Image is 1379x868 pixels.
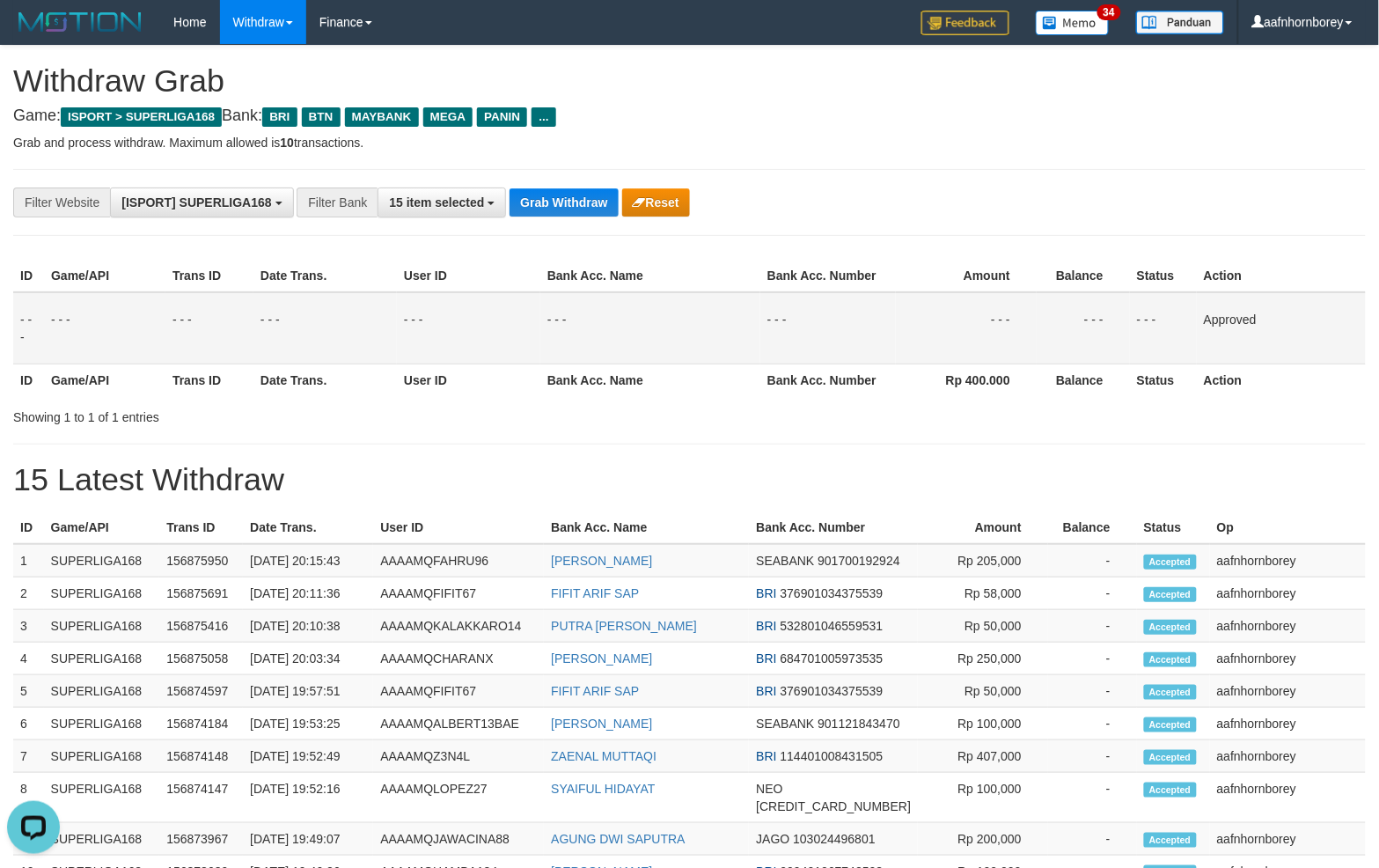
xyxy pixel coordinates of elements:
span: ISPORT > SUPERLIGA168 [61,107,222,127]
th: User ID [397,260,540,292]
td: 8 [13,773,44,823]
td: aafnhornborey [1210,708,1366,740]
span: Accepted [1144,652,1197,667]
a: FIFIT ARIF SAP [551,684,639,698]
td: - - - [44,292,165,364]
td: AAAAMQFIFIT67 [373,577,544,610]
img: Button%20Memo.svg [1036,11,1110,35]
th: User ID [397,364,540,396]
td: 156874147 [159,773,243,823]
td: AAAAMQFAHRU96 [373,544,544,577]
span: Accepted [1144,833,1197,848]
td: - - - [896,292,1037,364]
td: 2 [13,577,44,610]
td: 4 [13,643,44,675]
span: Copy 376901034375539 to clipboard [781,684,884,698]
span: Accepted [1144,555,1197,570]
th: Date Trans. [243,511,373,544]
td: aafnhornborey [1210,773,1366,823]
td: - [1048,740,1137,773]
span: ... [532,107,555,127]
td: 156874148 [159,740,243,773]
td: AAAAMQALBERT13BAE [373,708,544,740]
th: Status [1130,260,1197,292]
a: [PERSON_NAME] [551,717,652,731]
td: 156875691 [159,577,243,610]
button: [ISPORT] SUPERLIGA168 [110,188,293,217]
td: - [1048,675,1137,708]
th: ID [13,511,44,544]
td: Rp 50,000 [918,610,1048,643]
td: Rp 100,000 [918,708,1048,740]
span: Accepted [1144,783,1197,798]
td: [DATE] 20:11:36 [243,577,373,610]
a: SYAIFUL HIDAYAT [551,782,655,796]
th: Bank Acc. Number [760,260,896,292]
th: Date Trans. [253,364,397,396]
span: 34 [1097,4,1121,20]
span: Accepted [1144,620,1197,635]
img: panduan.png [1136,11,1224,34]
td: aafnhornborey [1210,675,1366,708]
th: Bank Acc. Name [540,260,760,292]
td: 156875058 [159,643,243,675]
td: [DATE] 19:53:25 [243,708,373,740]
td: Rp 100,000 [918,773,1048,823]
td: Approved [1197,292,1366,364]
td: 156875950 [159,544,243,577]
td: - - - [1037,292,1130,364]
span: BRI [756,586,776,600]
th: Amount [896,260,1037,292]
td: 7 [13,740,44,773]
td: aafnhornborey [1210,577,1366,610]
td: Rp 50,000 [918,675,1048,708]
th: Balance [1037,364,1130,396]
img: MOTION_logo.png [13,9,147,35]
span: Accepted [1144,717,1197,732]
td: - [1048,577,1137,610]
span: Copy 5859459223534313 to clipboard [756,799,911,813]
div: Filter Website [13,188,110,217]
th: Status [1130,364,1197,396]
h4: Game: Bank: [13,107,1366,125]
th: Trans ID [165,260,253,292]
td: SUPERLIGA168 [44,823,160,856]
th: Action [1197,260,1366,292]
th: Status [1137,511,1210,544]
td: - - - [760,292,896,364]
th: Amount [918,511,1048,544]
span: Copy 376901034375539 to clipboard [781,586,884,600]
td: SUPERLIGA168 [44,740,160,773]
th: Bank Acc. Name [540,364,760,396]
td: Rp 250,000 [918,643,1048,675]
td: - - - [13,292,44,364]
span: BTN [302,107,341,127]
td: 5 [13,675,44,708]
td: 156874597 [159,675,243,708]
td: 6 [13,708,44,740]
span: SEABANK [756,554,814,568]
th: Game/API [44,511,160,544]
td: [DATE] 19:49:07 [243,823,373,856]
a: AGUNG DWI SAPUTRA [551,832,685,846]
th: Balance [1037,260,1130,292]
h1: Withdraw Grab [13,63,1366,99]
td: SUPERLIGA168 [44,643,160,675]
td: - [1048,823,1137,856]
td: [DATE] 20:10:38 [243,610,373,643]
td: aafnhornborey [1210,643,1366,675]
a: [PERSON_NAME] [551,651,652,666]
span: Copy 901700192924 to clipboard [818,554,900,568]
td: aafnhornborey [1210,610,1366,643]
span: Copy 103024496801 to clipboard [794,832,876,846]
td: [DATE] 20:03:34 [243,643,373,675]
span: Accepted [1144,587,1197,602]
p: Grab and process withdraw. Maximum allowed is transactions. [13,134,1366,151]
td: [DATE] 19:57:51 [243,675,373,708]
td: 156874184 [159,708,243,740]
td: 156875416 [159,610,243,643]
td: SUPERLIGA168 [44,610,160,643]
td: Rp 205,000 [918,544,1048,577]
td: - [1048,610,1137,643]
div: Filter Bank [297,188,378,217]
